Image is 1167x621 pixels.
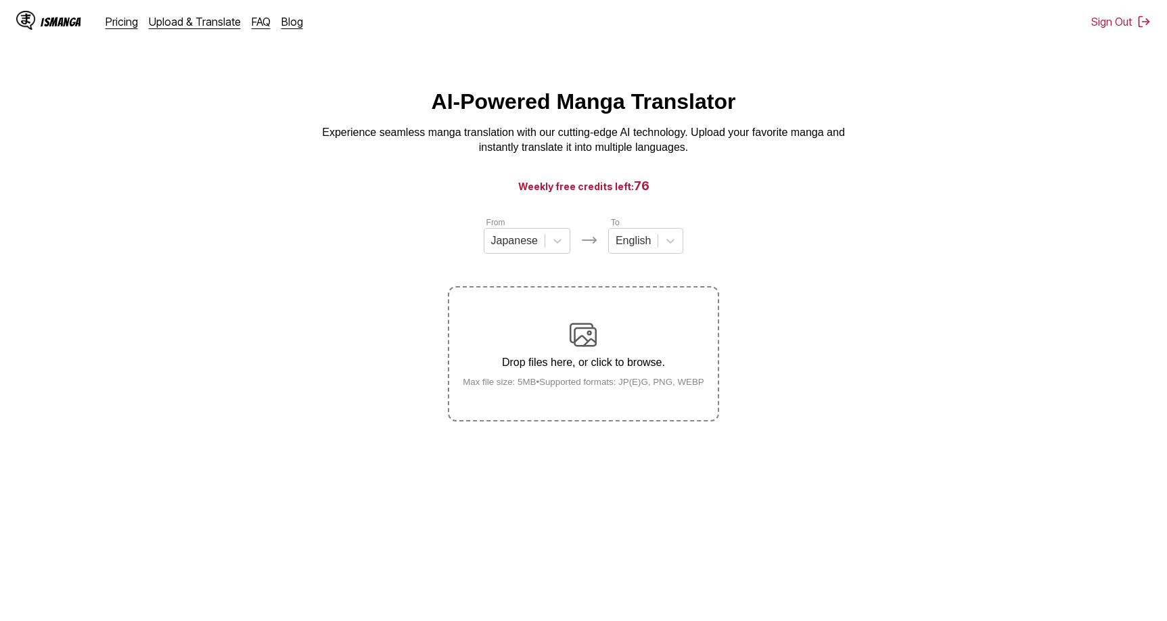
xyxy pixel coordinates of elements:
[486,218,505,227] label: From
[281,15,303,28] a: Blog
[611,218,620,227] label: To
[452,356,715,369] p: Drop files here, or click to browse.
[252,15,271,28] a: FAQ
[106,15,138,28] a: Pricing
[16,11,106,32] a: IsManga LogoIsManga
[452,377,715,387] small: Max file size: 5MB • Supported formats: JP(E)G, PNG, WEBP
[16,11,35,30] img: IsManga Logo
[313,125,854,156] p: Experience seamless manga translation with our cutting-edge AI technology. Upload your favorite m...
[1137,15,1151,28] img: Sign out
[32,177,1135,194] h3: Weekly free credits left:
[1091,15,1151,28] button: Sign Out
[149,15,241,28] a: Upload & Translate
[432,89,736,114] h1: AI-Powered Manga Translator
[581,232,597,248] img: Languages icon
[634,179,649,193] span: 76
[41,16,81,28] div: IsManga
